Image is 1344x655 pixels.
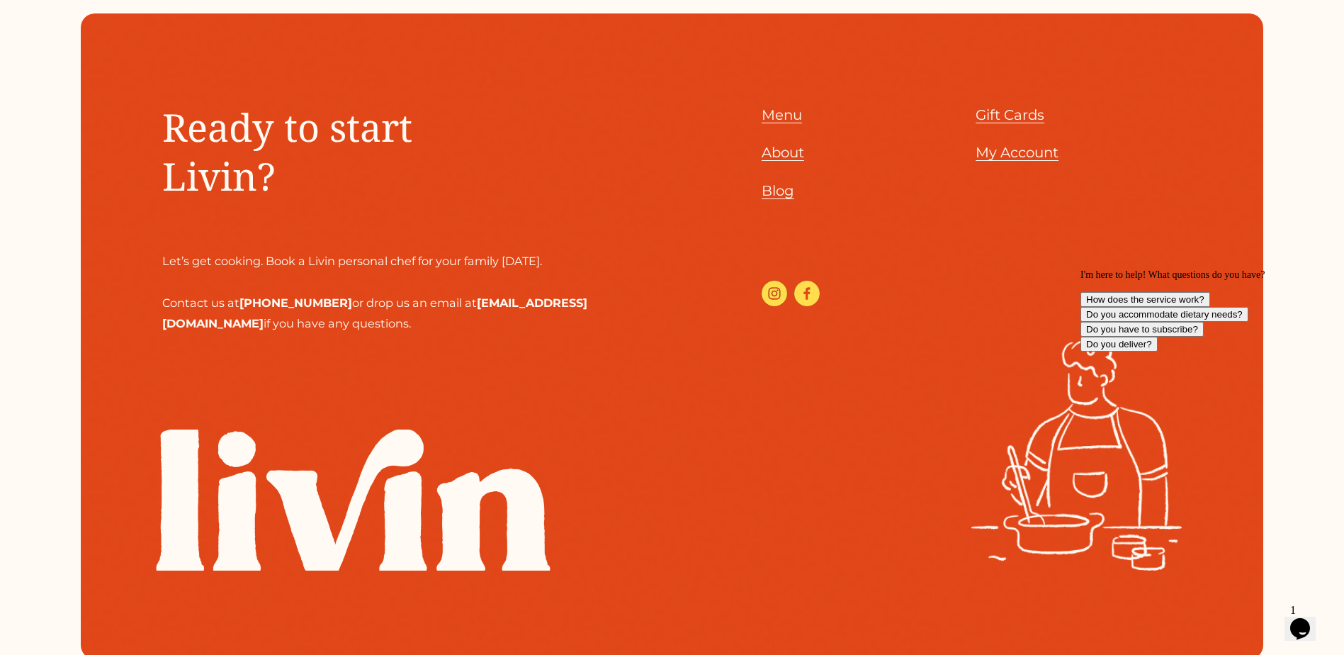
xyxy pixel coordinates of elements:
[762,144,804,161] span: About
[162,296,587,330] strong: [EMAIL_ADDRESS][DOMAIN_NAME]
[762,281,787,306] a: Instagram
[1075,264,1330,591] iframe: chat widget
[6,28,135,43] button: How does the service work?
[6,43,174,58] button: Do you accommodate dietary needs?
[762,182,794,199] span: Blog
[6,58,129,73] button: Do you have to subscribe?
[6,73,83,88] button: Do you deliver?
[762,140,804,166] a: About
[762,103,802,128] a: Menu
[6,6,261,88] div: I'm here to help! What questions do you have?How does the service work?Do you accommodate dietary...
[6,6,190,16] span: I'm here to help! What questions do you have?
[162,254,587,330] span: Let’s get cooking. Book a Livin personal chef for your family [DATE]. Contact us at or drop us an...
[976,140,1058,166] a: My Account
[239,296,352,310] strong: [PHONE_NUMBER]
[794,281,820,306] a: Facebook
[976,106,1044,123] span: Gift Cards
[1284,598,1330,641] iframe: chat widget
[162,101,422,203] span: Ready to start Livin?
[762,179,794,204] a: Blog
[762,106,802,123] span: Menu
[976,103,1044,128] a: Gift Cards
[976,144,1058,161] span: My Account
